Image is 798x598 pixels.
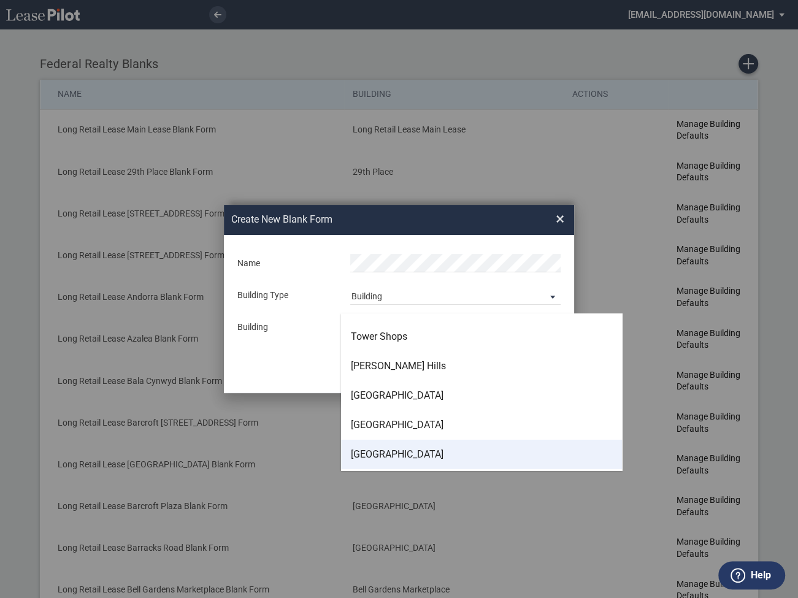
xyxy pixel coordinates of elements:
[351,418,443,432] div: [GEOGRAPHIC_DATA]
[351,448,443,461] div: [GEOGRAPHIC_DATA]
[351,359,446,373] div: [PERSON_NAME] Hills
[351,330,407,343] div: Tower Shops
[751,567,771,583] label: Help
[351,389,443,402] div: [GEOGRAPHIC_DATA]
